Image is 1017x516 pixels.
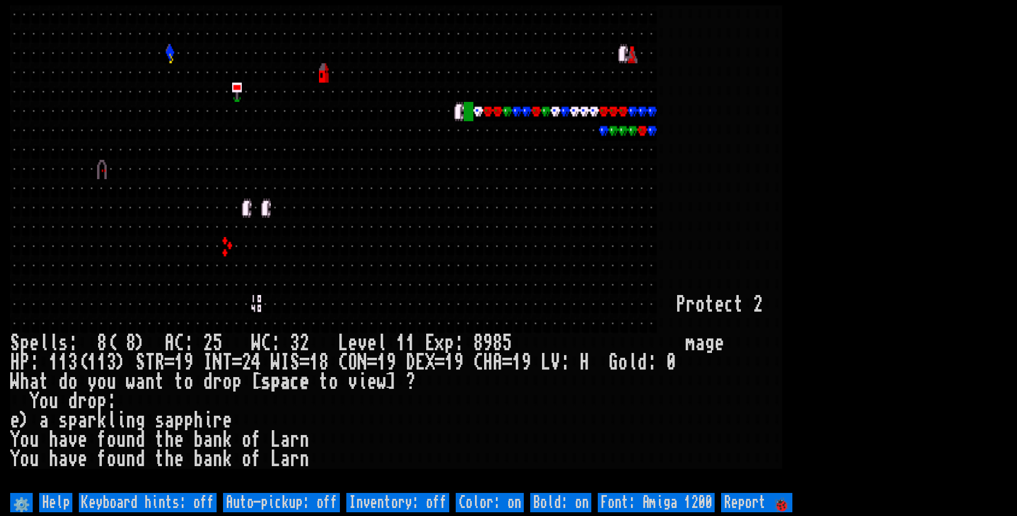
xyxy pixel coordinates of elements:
[116,449,126,469] div: u
[261,372,271,392] div: s
[271,372,280,392] div: p
[20,430,29,449] div: o
[396,334,406,353] div: 1
[213,353,222,372] div: N
[203,372,213,392] div: d
[724,295,734,314] div: c
[541,353,551,372] div: L
[290,430,300,449] div: r
[271,334,280,353] div: :
[686,334,695,353] div: m
[222,353,232,372] div: T
[271,449,280,469] div: L
[20,449,29,469] div: o
[280,430,290,449] div: a
[29,372,39,392] div: a
[155,430,165,449] div: t
[551,353,560,372] div: V
[444,334,454,353] div: p
[87,372,97,392] div: y
[10,449,20,469] div: Y
[184,334,194,353] div: :
[251,449,261,469] div: f
[346,493,449,512] input: Inventory: off
[39,392,49,411] div: o
[194,411,203,430] div: h
[271,353,280,372] div: W
[78,411,87,430] div: a
[280,372,290,392] div: a
[686,295,695,314] div: r
[387,353,396,372] div: 9
[145,353,155,372] div: T
[406,372,415,392] div: ?
[58,353,68,372] div: 1
[29,392,39,411] div: Y
[174,449,184,469] div: e
[290,449,300,469] div: r
[454,353,464,372] div: 9
[116,411,126,430] div: i
[174,353,184,372] div: 1
[493,334,502,353] div: 8
[165,449,174,469] div: h
[280,353,290,372] div: I
[136,334,145,353] div: )
[348,353,358,372] div: O
[10,353,20,372] div: H
[97,411,107,430] div: k
[58,430,68,449] div: a
[107,392,116,411] div: :
[251,353,261,372] div: 4
[666,353,676,372] div: 0
[49,392,58,411] div: u
[300,372,309,392] div: e
[222,430,232,449] div: k
[300,353,309,372] div: =
[435,334,444,353] div: x
[184,353,194,372] div: 9
[116,353,126,372] div: )
[136,372,145,392] div: a
[78,353,87,372] div: (
[107,449,116,469] div: o
[435,353,444,372] div: =
[116,430,126,449] div: u
[242,449,251,469] div: o
[222,372,232,392] div: o
[251,372,261,392] div: [
[39,334,49,353] div: l
[165,334,174,353] div: A
[560,353,570,372] div: :
[20,334,29,353] div: p
[87,353,97,372] div: 1
[29,449,39,469] div: u
[58,372,68,392] div: d
[155,372,165,392] div: t
[174,334,184,353] div: C
[367,334,377,353] div: e
[290,372,300,392] div: c
[456,493,524,512] input: Color: on
[348,334,358,353] div: e
[10,430,20,449] div: Y
[377,372,387,392] div: w
[68,334,78,353] div: :
[39,493,72,512] input: Help
[502,353,512,372] div: =
[608,353,618,372] div: G
[126,372,136,392] div: w
[126,334,136,353] div: 8
[473,334,483,353] div: 8
[377,334,387,353] div: l
[155,411,165,430] div: s
[20,372,29,392] div: h
[522,353,531,372] div: 9
[695,334,705,353] div: a
[338,353,348,372] div: C
[174,430,184,449] div: e
[705,334,715,353] div: g
[753,295,763,314] div: 2
[223,493,340,512] input: Auto-pickup: off
[107,334,116,353] div: (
